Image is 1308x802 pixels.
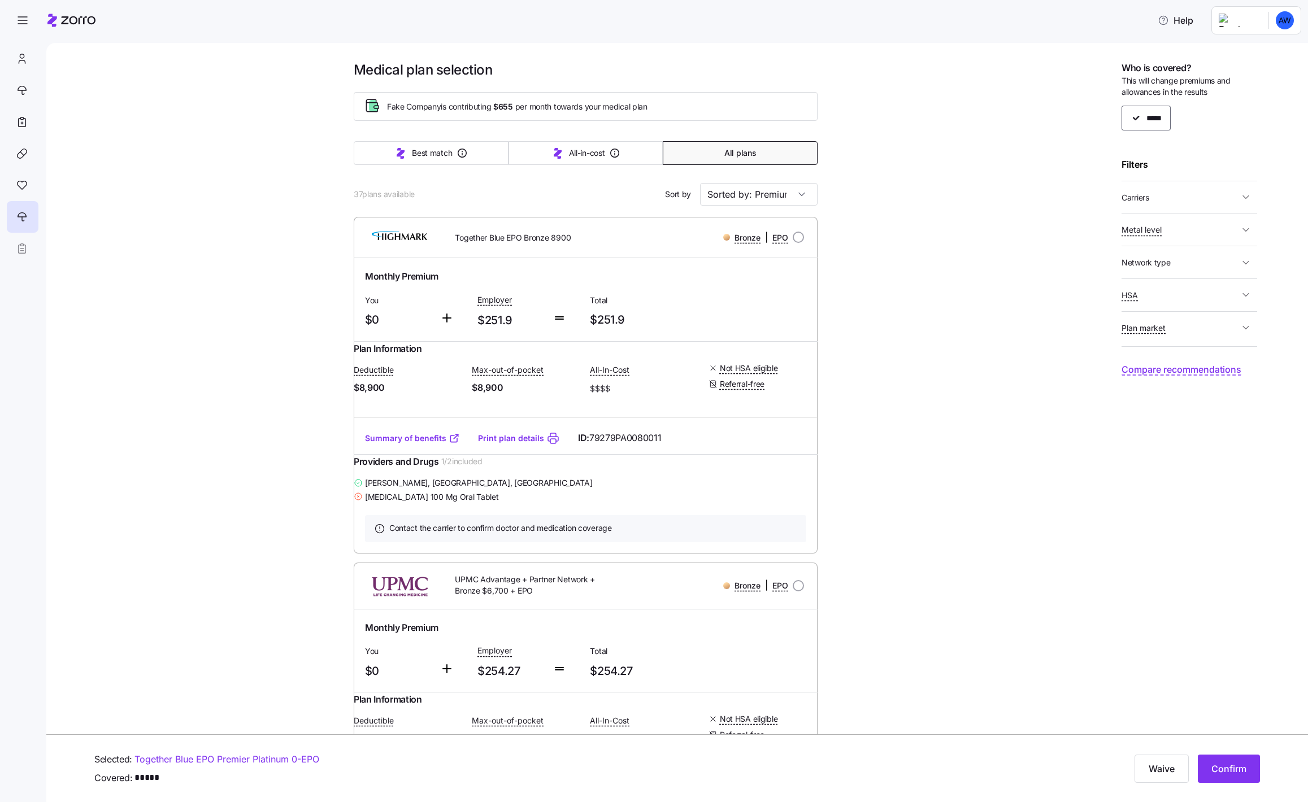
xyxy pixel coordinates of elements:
span: Together Blue EPO Bronze 8900 [455,232,571,243]
img: 77ddd95080c69195ba1538cbb8504699 [1276,11,1294,29]
span: Max-out-of-pocket [472,715,544,726]
span: Best match [412,147,452,159]
span: Total [590,295,693,306]
span: $$$$ [590,381,699,396]
span: Plan Information [354,692,422,707]
img: UPMC [363,572,437,599]
span: 37 plans available [354,189,415,200]
span: All-in-cost [569,147,605,159]
span: UPMC Advantage + Partner Network + Bronze $6,700 + EPO [455,574,618,597]
span: You [365,295,431,306]
img: Employer logo [1219,14,1259,27]
span: Who is covered? [1122,61,1191,75]
span: Covered: [94,771,132,785]
span: Plan Information [354,342,422,356]
span: Deductible [354,364,394,376]
button: Carriers [1122,186,1257,209]
span: $655 [493,101,513,112]
span: [PERSON_NAME] , [GEOGRAPHIC_DATA], [GEOGRAPHIC_DATA] [365,477,593,489]
span: Employer [477,645,512,656]
img: Highmark BlueCross BlueShield [363,224,437,251]
span: Not HSA eligible [720,363,778,374]
span: $251.9 [477,311,544,330]
span: All-In-Cost [590,715,629,726]
span: $254.27 [590,662,693,681]
span: Fake Company is contributing per month towards your medical plan [387,101,648,112]
span: Max-out-of-pocket [472,364,544,376]
button: Compare recommendations [1122,363,1241,377]
span: $254.27 [477,662,544,681]
span: Referral-free [720,378,764,390]
span: Help [1158,14,1193,27]
span: Metal level [1122,224,1162,236]
span: Selected: [94,752,132,766]
span: $6,700 [354,732,463,746]
button: Plan market [1122,316,1257,339]
span: $251.9 [590,311,693,329]
span: ID: [578,431,662,445]
span: Waive [1149,762,1175,775]
span: Monthly Premium [365,269,438,284]
span: Employer [477,294,512,306]
span: Not HSA eligible [720,713,778,725]
button: Confirm [1198,755,1260,783]
span: EPO [772,580,788,591]
button: Help [1149,9,1202,32]
div: | [723,578,788,592]
span: Bronze [735,580,761,591]
span: $9,200 [472,732,581,746]
span: Providers and Drugs [354,455,439,469]
span: $0 [365,311,431,329]
button: Metal level [1122,218,1257,241]
span: Total [590,646,693,657]
input: Order by dropdown [700,183,818,206]
a: Summary of benefits [365,433,460,444]
span: Sort by [665,189,691,200]
span: This will change premiums and allowances in the results [1122,75,1257,98]
span: All-In-Cost [590,364,629,376]
span: EPO [772,232,788,243]
span: HSA [1122,290,1138,301]
span: Referral-free [720,729,764,740]
span: You [365,646,431,657]
span: $8,900 [472,381,581,395]
span: $8,900 [354,381,463,395]
span: 1 / 2 included [441,456,483,467]
span: $0 [365,662,431,681]
button: Network type [1122,251,1257,274]
button: HSA [1122,284,1257,307]
span: Confirm [1211,762,1246,775]
span: 79279PA0080011 [589,431,662,445]
span: Bronze [735,232,761,243]
span: Monthly Premium [365,621,438,635]
h1: Medical plan selection [354,61,818,79]
span: All plans [724,147,756,159]
span: Deductible [354,715,394,726]
div: | [723,230,788,245]
a: Print plan details [478,433,544,444]
span: Contact the carrier to confirm doctor and medication coverage [389,522,612,534]
div: Filters [1122,158,1257,172]
span: Carriers [1122,192,1149,203]
a: Together Blue EPO Premier Platinum 0-EPO [134,752,319,766]
span: Plan market [1122,322,1166,334]
span: [MEDICAL_DATA] 100 Mg Oral Tablet [365,491,499,503]
span: Network type [1122,257,1171,268]
button: Waive [1135,755,1189,783]
span: $$$$ [590,732,699,748]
